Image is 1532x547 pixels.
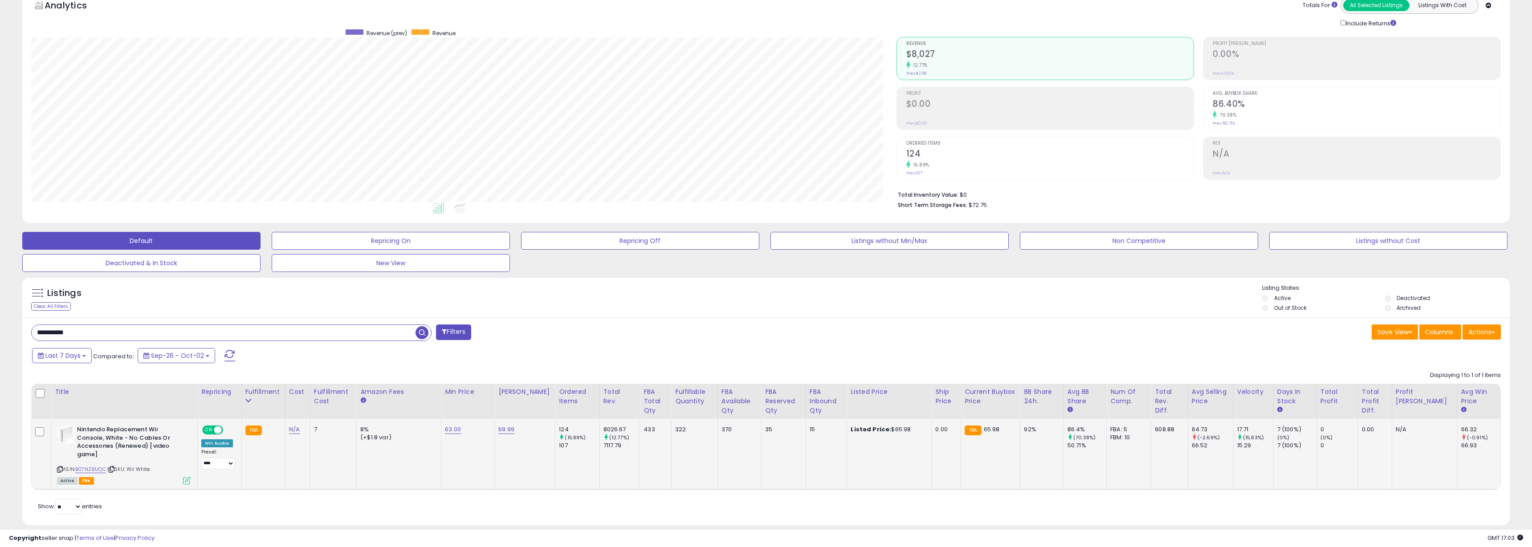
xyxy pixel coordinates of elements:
[770,232,1009,250] button: Listings without Min/Max
[559,442,599,450] div: 107
[675,425,711,434] div: 322
[1362,425,1385,434] div: 0.00
[1213,41,1500,46] span: Profit [PERSON_NAME]
[47,287,81,300] h5: Listings
[1155,425,1181,434] div: 908.88
[1461,442,1501,450] div: 66.93
[57,425,75,443] img: 31kuK46ahCL._SL40_.jpg
[360,434,434,442] div: (+$1.8 var)
[1213,49,1500,61] h2: 0.00%
[906,121,927,126] small: Prev: $0.00
[138,348,215,363] button: Sep-26 - Oct-02
[31,302,71,311] div: Clear All Filters
[1430,371,1501,380] div: Displaying 1 to 1 of 1 items
[1192,442,1233,450] div: 66.52
[1110,425,1144,434] div: FBA: 5
[906,170,922,176] small: Prev: 107
[1487,534,1523,542] span: 2025-10-10 17:03 GMT
[969,201,987,209] span: $72.75
[1024,425,1056,434] div: 92%
[314,425,350,434] div: 7
[45,351,81,360] span: Last 7 Days
[906,141,1194,146] span: Ordered Items
[1237,387,1270,397] div: Velocity
[1461,406,1467,414] small: Avg Win Price.
[360,387,437,397] div: Amazon Fees
[559,387,595,406] div: Ordered Items
[57,477,77,485] span: All listings currently available for purchase on Amazon
[1262,284,1510,292] p: Listing States:
[1068,387,1103,406] div: Avg BB Share
[1192,387,1230,406] div: Avg Selling Price
[201,439,233,447] div: Win BuyBox
[851,387,928,397] div: Listed Price
[906,91,1194,96] span: Profit
[445,425,461,434] a: 63.00
[1213,71,1234,76] small: Prev: 0.00%
[1463,324,1501,340] button: Actions
[984,425,1000,434] span: 65.98
[1213,121,1235,126] small: Prev: 50.71%
[75,466,106,473] a: B07NZ81JQC
[445,387,491,397] div: Min Price
[965,387,1016,406] div: Current Buybox Price
[906,49,1194,61] h2: $8,027
[1155,387,1184,415] div: Total Rev. Diff.
[1277,387,1313,406] div: Days In Stock
[1396,425,1451,434] div: N/A
[1213,141,1500,146] span: ROI
[360,425,434,434] div: 8%
[201,449,235,469] div: Preset:
[1320,387,1354,406] div: Total Profit
[851,425,925,434] div: $65.98
[9,534,155,543] div: seller snap | |
[521,232,759,250] button: Repricing Off
[609,434,629,441] small: (12.77%)
[1277,442,1316,450] div: 7 (100%)
[1068,406,1073,414] small: Avg BB Share.
[1024,387,1059,406] div: BB Share 24h.
[1362,387,1388,415] div: Total Profit Diff.
[360,397,366,405] small: Amazon Fees.
[1461,425,1501,434] div: 66.32
[565,434,586,441] small: (15.89%)
[644,387,668,415] div: FBA Total Qty
[201,387,238,397] div: Repricing
[851,425,891,434] b: Listed Price:
[1320,442,1358,450] div: 0
[77,425,185,461] b: Nintendo Replacement Wii Console, White - No Cables Or Accessories (Renewed) [video game]
[1274,294,1291,302] label: Active
[245,425,262,435] small: FBA
[603,442,640,450] div: 7117.79
[1303,1,1337,10] div: Totals For
[1073,434,1096,441] small: (70.38%)
[810,387,843,415] div: FBA inbound Qty
[314,387,353,406] div: Fulfillment Cost
[367,29,407,37] span: Revenue (prev)
[898,191,958,199] b: Total Inventory Value:
[79,477,94,485] span: FBA
[935,425,954,434] div: 0.00
[898,201,967,209] b: Short Term Storage Fees:
[498,387,551,397] div: [PERSON_NAME]
[644,425,664,434] div: 433
[1334,18,1407,28] div: Include Returns
[1110,387,1147,406] div: Num of Comp.
[1213,91,1500,96] span: Avg. Buybox Share
[559,425,599,434] div: 124
[1243,434,1264,441] small: (15.83%)
[1237,425,1273,434] div: 17.71
[432,29,456,37] span: Revenue
[603,425,640,434] div: 8026.67
[721,425,754,434] div: 370
[1425,328,1453,336] span: Columns
[1213,170,1230,176] small: Prev: N/A
[272,232,510,250] button: Repricing On
[1397,294,1430,302] label: Deactivated
[906,99,1194,111] h2: $0.00
[1396,387,1454,406] div: Profit [PERSON_NAME]
[1397,304,1421,312] label: Archived
[222,426,236,434] span: OFF
[272,254,510,272] button: New View
[675,387,714,406] div: Fulfillable Quantity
